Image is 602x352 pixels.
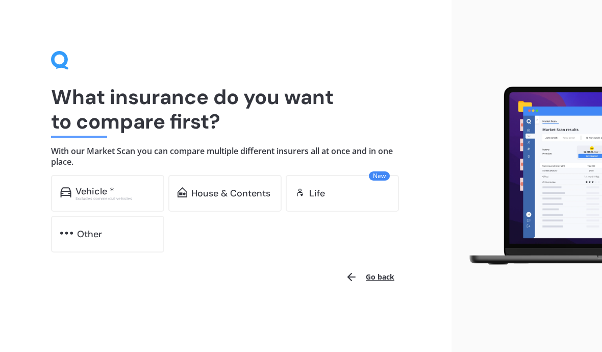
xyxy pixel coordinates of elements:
div: House & Contents [191,188,270,198]
img: other.81dba5aafe580aa69f38.svg [60,228,73,238]
div: Excludes commercial vehicles [76,196,155,200]
span: New [369,171,390,181]
div: Life [309,188,325,198]
button: Go back [339,265,400,289]
div: Other [77,229,102,239]
h1: What insurance do you want to compare first? [51,85,400,134]
img: car.f15378c7a67c060ca3f3.svg [60,187,71,197]
img: life.f720d6a2d7cdcd3ad642.svg [295,187,305,197]
div: Vehicle * [76,186,114,196]
img: home-and-contents.b802091223b8502ef2dd.svg [178,187,187,197]
h4: With our Market Scan you can compare multiple different insurers all at once and in one place. [51,146,400,167]
img: laptop.webp [460,83,602,269]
